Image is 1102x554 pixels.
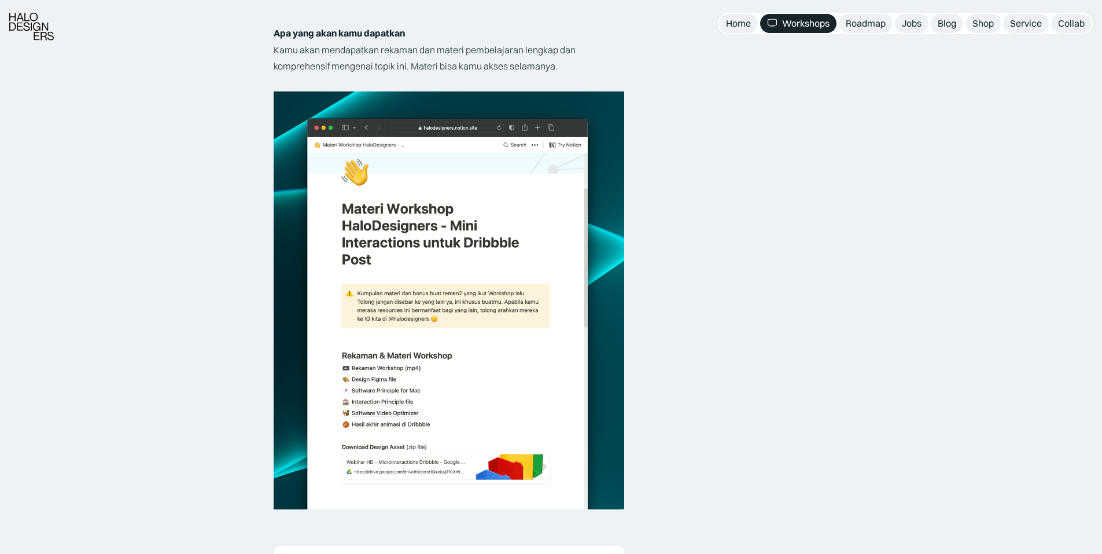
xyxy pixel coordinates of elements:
div: Workshops [782,17,830,30]
a: Roadmap [839,14,893,33]
p: ‍ [274,515,624,532]
div: Blog [938,17,956,30]
div: Roadmap [846,17,886,30]
div: Home [726,17,751,30]
a: Home [719,14,758,33]
div: Service [1010,17,1042,30]
div: Collab [1058,17,1085,30]
p: ‍ [274,75,624,91]
a: Shop [965,14,1001,33]
a: Collab [1051,14,1092,33]
a: Jobs [895,14,928,33]
a: Workshops [760,14,836,33]
strong: Apa yang akan kamu dapatkan [274,27,405,39]
a: Blog [931,14,963,33]
div: Shop [972,17,994,30]
a: Service [1003,14,1049,33]
div: Jobs [902,17,922,30]
p: ‍ [274,8,624,25]
p: Kamu akan mendapatkan rekaman dan materi pembelajaran lengkap dan komprehensif mengenai topik ini... [274,42,624,75]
